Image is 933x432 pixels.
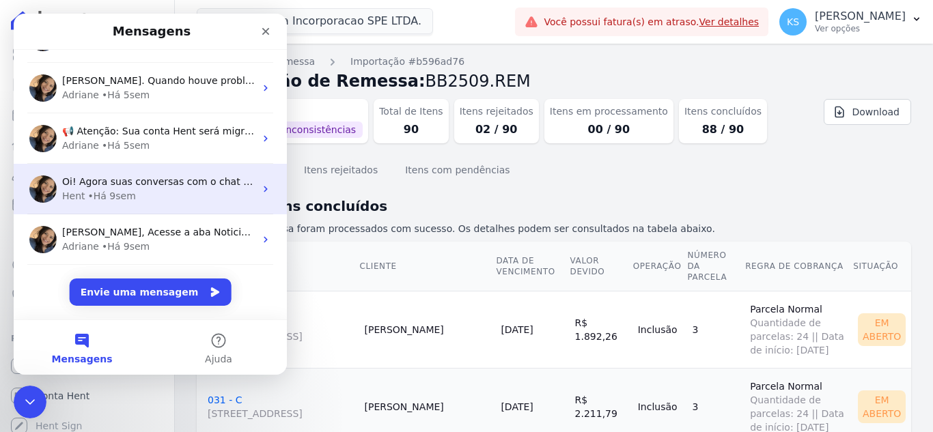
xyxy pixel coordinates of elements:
td: [DATE] [495,291,569,368]
a: Lotes [5,131,169,158]
a: Download [824,99,911,125]
th: Situação [852,242,911,291]
img: Profile image for Adriane [16,162,43,189]
span: [STREET_ADDRESS] [208,407,353,420]
div: Em Aberto [858,390,906,423]
h2: Lista de itens concluídos [197,196,911,216]
nav: Breadcrumb [197,55,911,69]
span: Ajuda [191,341,219,350]
div: • Há 5sem [88,125,136,139]
div: Adriane [48,125,85,139]
div: Adriane [48,74,85,89]
button: Envie uma mensagem [56,265,218,292]
a: Importação #b596ad76 [350,55,464,69]
a: Contratos [5,71,169,98]
th: Operação [632,242,687,291]
dd: 02 / 90 [460,121,533,138]
dt: Itens concluídos [684,104,762,119]
span: Oi! Agora suas conversas com o chat ficam aqui. Clique para falar... [48,162,374,173]
a: Negativação [5,281,169,308]
button: Ajuda [137,306,273,361]
td: 3 [686,291,744,368]
div: Plataformas [11,330,163,347]
th: Data de Vencimento [495,242,569,291]
th: Cliente [359,242,495,291]
span: Conta Hent [36,389,89,403]
span: BB2509.REM [426,72,531,91]
span: Mensagens [38,341,99,350]
div: • Há 9sem [88,226,136,240]
dd: 88 / 90 [684,121,762,138]
a: 031 - C[STREET_ADDRESS] [208,394,353,420]
td: Parcela Normal [744,291,852,368]
td: [PERSON_NAME] [359,291,495,368]
td: R$ 1.892,26 [570,291,632,368]
dd: 90 [379,121,443,138]
span: Quantidade de parcelas: 24 || Data de início: [DATE] [750,316,847,357]
a: Parcelas [5,101,169,128]
a: Conta Hent [5,382,169,409]
div: Em Aberto [858,313,906,346]
a: Recebíveis [5,352,169,379]
td: Inclusão [632,291,687,368]
th: Valor devido [570,242,632,291]
a: Transferências [5,221,169,248]
h2: Importação de Remessa: [197,69,911,93]
div: • Há 9sem [74,175,122,190]
a: Clientes [5,161,169,188]
a: Minha Carteira [5,191,169,218]
a: Visão Geral [5,41,169,68]
img: Profile image for Adriane [16,61,43,88]
p: 88 itens da remessa foram processados com sucesso. Os detalhes podem ser consultados na tabela ab... [197,222,911,236]
a: Crédito [5,251,169,278]
span: KS [787,17,799,27]
a: Ver detalhes [699,16,760,27]
iframe: Intercom live chat [14,14,287,375]
img: Profile image for Adriane [16,212,43,240]
th: Número da Parcela [686,242,744,291]
span: Você possui fatura(s) em atraso. [544,15,759,29]
img: Profile image for Adriane [16,111,43,139]
dd: 00 / 90 [550,121,668,138]
button: Itens com pendências [402,154,512,189]
dt: Itens rejeitados [460,104,533,119]
div: • Há 5sem [88,74,136,89]
button: Mg Ernesta Incorporacao SPE LTDA. [197,8,433,34]
span: [PERSON_NAME]. Quando houve problemas no momento da importação de remessa, ou outro assunto, pode... [48,61,671,72]
button: Itens rejeitados [301,154,380,189]
iframe: Intercom live chat [14,386,46,418]
th: Regra de Cobrança [744,242,852,291]
p: Ver opções [815,23,906,34]
dt: Itens em processamento [550,104,668,119]
p: [PERSON_NAME] [815,10,906,23]
button: KS [PERSON_NAME] Ver opções [768,3,933,41]
span: [PERSON_NAME], Acesse a aba Noticias e fique por dentro das novidades Hent. Acabamos de postar um... [48,213,826,224]
div: Hent [48,175,72,190]
div: Adriane [48,226,85,240]
dt: Total de Itens [379,104,443,119]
